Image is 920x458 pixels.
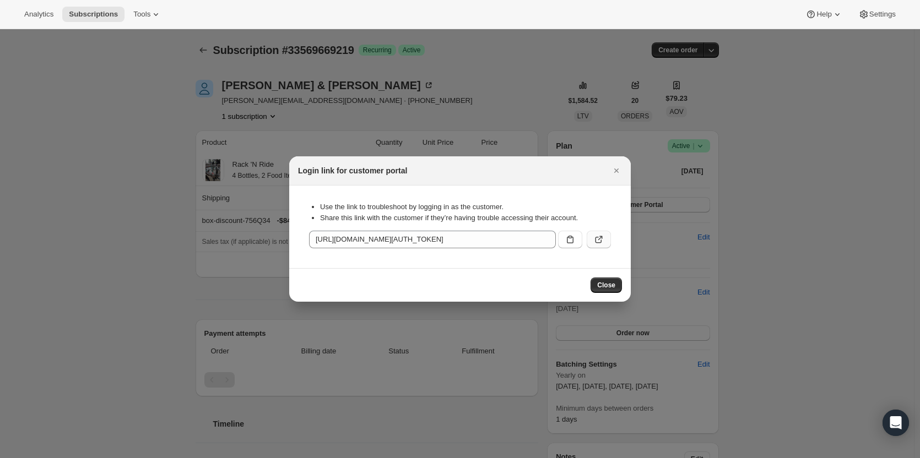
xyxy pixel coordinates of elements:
[69,10,118,19] span: Subscriptions
[320,201,611,212] li: Use the link to troubleshoot by logging in as the customer.
[127,7,168,22] button: Tools
[799,7,849,22] button: Help
[597,281,615,290] span: Close
[133,10,150,19] span: Tools
[591,277,622,293] button: Close
[883,410,909,436] div: Open Intercom Messenger
[18,7,60,22] button: Analytics
[62,7,125,22] button: Subscriptions
[852,7,902,22] button: Settings
[320,212,611,223] li: Share this link with the customer if they’re having trouble accessing their account.
[24,10,53,19] span: Analytics
[869,10,896,19] span: Settings
[298,165,407,176] h2: Login link for customer portal
[609,163,624,178] button: Close
[816,10,831,19] span: Help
